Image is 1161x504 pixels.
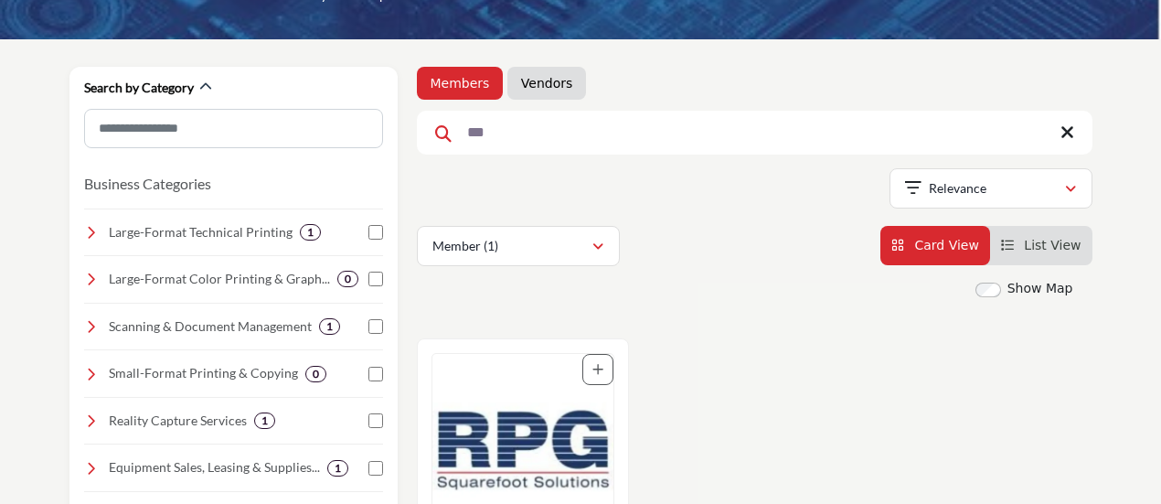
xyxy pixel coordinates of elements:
div: 0 Results For Large-Format Color Printing & Graphics [337,271,358,287]
div: 1 Results For Scanning & Document Management [319,318,340,335]
b: 1 [261,414,268,427]
h4: Scanning & Document Management: Digital conversion, archiving, indexing, secure storage, and stre... [109,317,312,336]
div: 1 Results For Large-Format Technical Printing [300,224,321,241]
input: Search Category [84,109,383,148]
h2: Search by Category [84,79,194,97]
b: 0 [313,368,319,381]
span: List View [1024,238,1081,252]
p: Member (1) [432,237,498,255]
b: 0 [345,273,351,285]
b: 1 [307,226,314,239]
input: Select Reality Capture Services checkbox [368,413,383,428]
span: Card View [914,238,978,252]
h4: Large-Format Color Printing & Graphics: Banners, posters, vehicle wraps, and presentation graphics. [109,270,330,288]
input: Select Scanning & Document Management checkbox [368,319,383,334]
a: View Card [891,238,979,252]
input: Search Keyword [417,111,1092,155]
input: Select Large-Format Color Printing & Graphics checkbox [368,272,383,286]
input: Select Large-Format Technical Printing checkbox [368,225,383,240]
li: List View [990,226,1092,265]
p: Relevance [929,179,986,198]
h4: Reality Capture Services: Laser scanning, BIM modeling, photogrammetry, 3D scanning, and other ad... [109,412,247,430]
h4: Equipment Sales, Leasing & Supplies: Equipment sales, leasing, service, and resale of plotters, s... [109,458,320,477]
a: Add To List [592,362,603,377]
div: 0 Results For Small-Format Printing & Copying [305,366,326,382]
a: Vendors [521,74,572,92]
button: Member (1) [417,226,620,266]
h4: Large-Format Technical Printing: High-quality printing for blueprints, construction and architect... [109,223,293,241]
button: Business Categories [84,173,211,195]
label: Show Map [1007,279,1073,298]
a: Members [431,74,490,92]
a: View List [1001,238,1081,252]
li: Card View [880,226,990,265]
b: 1 [335,462,341,475]
div: 1 Results For Reality Capture Services [254,413,275,429]
h4: Small-Format Printing & Copying: Professional printing for black and white and color document pri... [109,364,298,382]
input: Select Equipment Sales, Leasing & Supplies checkbox [368,461,383,476]
div: 1 Results For Equipment Sales, Leasing & Supplies [327,460,348,477]
b: 1 [326,320,333,333]
input: Select Small-Format Printing & Copying checkbox [368,367,383,381]
button: Relevance [889,168,1092,209]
